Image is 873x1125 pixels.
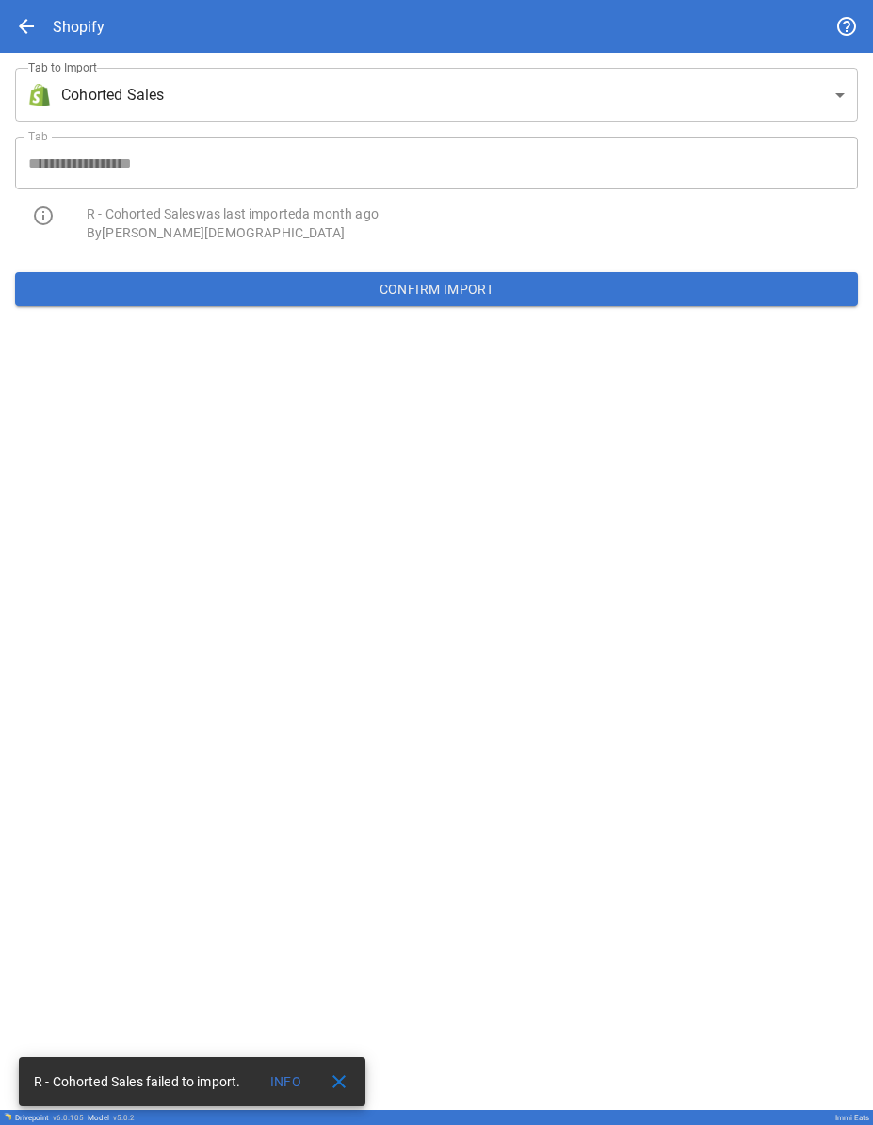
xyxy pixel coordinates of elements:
span: arrow_back [15,15,38,38]
label: Tab [28,128,48,144]
button: Confirm Import [15,272,858,306]
div: Drivepoint [15,1114,84,1122]
p: R - Cohorted Sales was last imported a month ago [87,204,858,223]
span: Cohorted Sales [61,84,164,106]
div: R - Cohorted Sales failed to import. [34,1065,240,1099]
img: Drivepoint [4,1113,11,1120]
div: Shopify [53,18,105,36]
div: Immi Eats [835,1114,869,1122]
img: brand icon not found [28,84,51,106]
label: Tab to Import [28,59,97,75]
span: v 5.0.2 [113,1114,135,1122]
div: Model [88,1114,135,1122]
button: Info [255,1065,315,1099]
span: close [328,1070,350,1093]
span: v 6.0.105 [53,1114,84,1122]
p: By [PERSON_NAME][DEMOGRAPHIC_DATA] [87,223,858,242]
span: info_outline [32,204,55,227]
